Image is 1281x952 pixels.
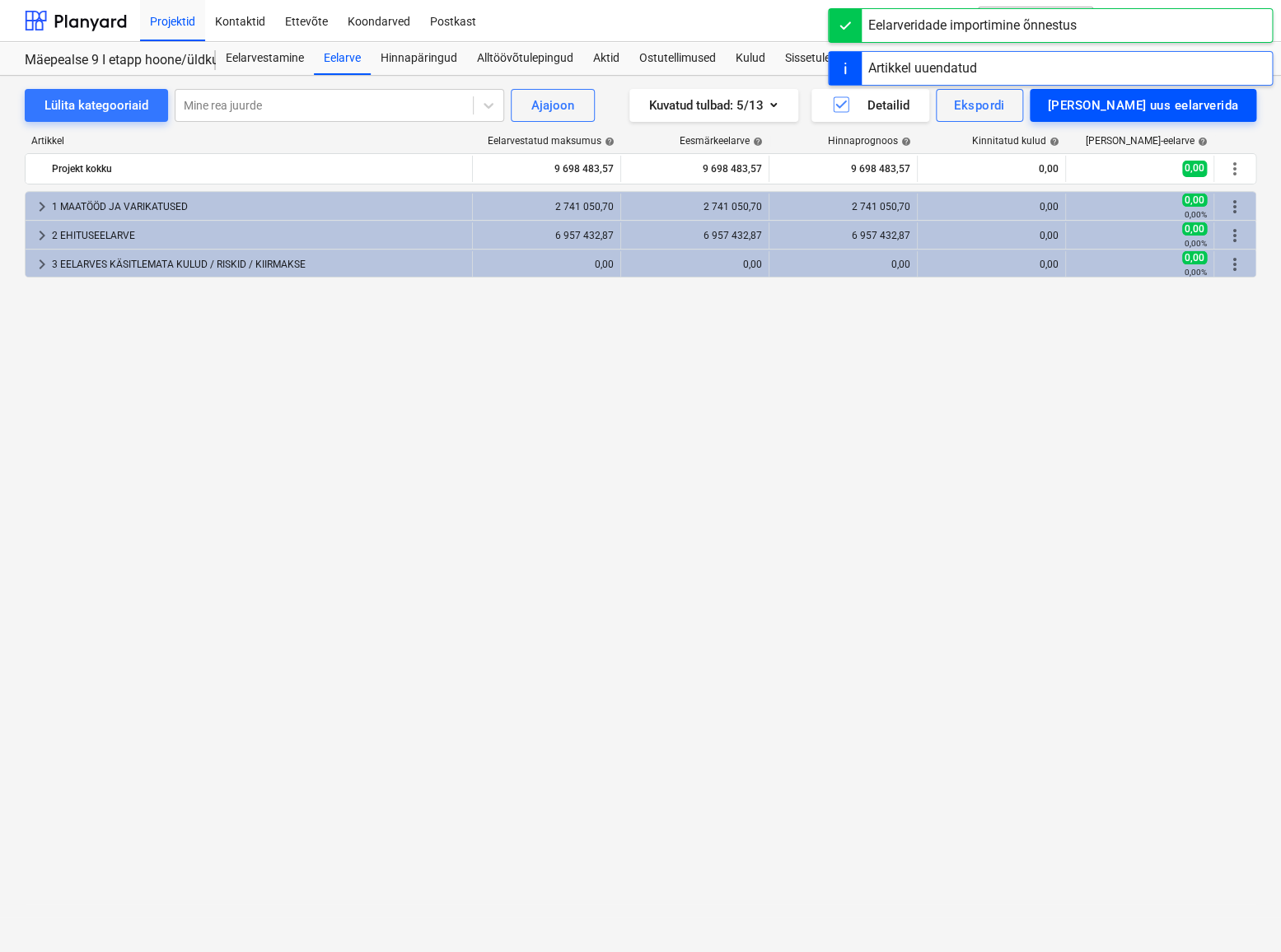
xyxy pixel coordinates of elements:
div: 2 EHITUSEELARVE [52,222,465,249]
button: Lülita kategooriaid [25,89,168,122]
div: Artikkel uuendatud [868,58,977,78]
div: Detailid [831,95,909,116]
button: Ajajoon [511,89,595,122]
span: Rohkem tegevusi [1225,159,1245,179]
span: help [750,137,763,147]
span: help [601,137,615,147]
div: 0,00 [479,259,614,270]
div: 9 698 483,57 [628,156,762,182]
button: Ekspordi [936,89,1022,122]
div: [PERSON_NAME]-eelarve [1086,135,1208,147]
div: Ajajoon [531,95,574,116]
div: 2 741 050,70 [479,201,614,212]
small: 0,00% [1185,210,1207,219]
button: [PERSON_NAME] uus eelarverida [1030,89,1256,122]
small: 0,00% [1185,239,1207,248]
div: 9 698 483,57 [776,156,910,182]
span: help [1195,137,1208,147]
div: Eelarveridade importimine õnnestus [868,7,1077,27]
div: Kuvatud tulbad : 5/13 [649,95,778,116]
button: Kuvatud tulbad:5/13 [629,89,798,122]
div: 0,00 [924,230,1059,241]
div: 2 741 050,70 [776,201,910,212]
div: 6 957 432,87 [479,230,614,241]
div: 0,00 [628,259,762,270]
div: 6 957 432,87 [628,230,762,241]
div: 0,00 [924,201,1059,212]
span: keyboard_arrow_right [32,226,52,245]
span: Rohkem tegevusi [1225,226,1245,245]
span: 0,00 [1182,161,1207,176]
div: 3 EELARVES KÄSITLEMATA KULUD / RISKID / KIIRMAKSE [52,251,465,278]
span: 0,00 [1182,194,1207,207]
a: Kulud [726,42,775,75]
div: 0,00 [924,259,1059,270]
a: Sissetulek [775,42,846,75]
a: Ostutellimused [629,42,726,75]
div: Mäepealse 9 I etapp hoone/üldkulud//maatööd (2101988//2101671) [25,52,196,69]
div: Artikkel [25,135,474,147]
div: [PERSON_NAME] uus eelarverida [1048,95,1238,116]
small: 0,00% [1185,268,1207,277]
iframe: Chat Widget [1199,873,1281,952]
span: keyboard_arrow_right [32,254,52,274]
a: Eelarvestamine [216,42,314,75]
div: 9 698 483,57 [479,156,614,182]
div: Eelarvestatud maksumus [488,135,615,147]
div: Lülita kategooriaid [44,95,148,116]
div: 2 741 050,70 [628,201,762,212]
div: 0,00 [776,259,910,270]
span: 0,00 [1182,251,1207,264]
div: Eesmärkeelarve [680,135,763,147]
div: Eelarveridade importimine õnnestus [868,16,1077,35]
div: 6 957 432,87 [776,230,910,241]
a: Aktid [583,42,629,75]
span: Rohkem tegevusi [1225,197,1245,217]
span: keyboard_arrow_right [32,197,52,217]
span: Rohkem tegevusi [1225,254,1245,274]
div: Kinnitatud kulud [972,135,1059,147]
div: Hinnaprognoos [828,135,911,147]
span: help [1046,137,1059,147]
button: Detailid [811,89,929,122]
div: 1 MAATÖÖD JA VARIKATUSED [52,194,465,220]
div: 0,00 [924,156,1059,182]
a: Alltöövõtulepingud [467,42,583,75]
span: help [898,137,911,147]
span: 0,00 [1182,222,1207,236]
a: Hinnapäringud [371,42,467,75]
div: Ekspordi [954,95,1004,116]
div: Projekt kokku [52,156,465,182]
a: Eelarve [314,42,371,75]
